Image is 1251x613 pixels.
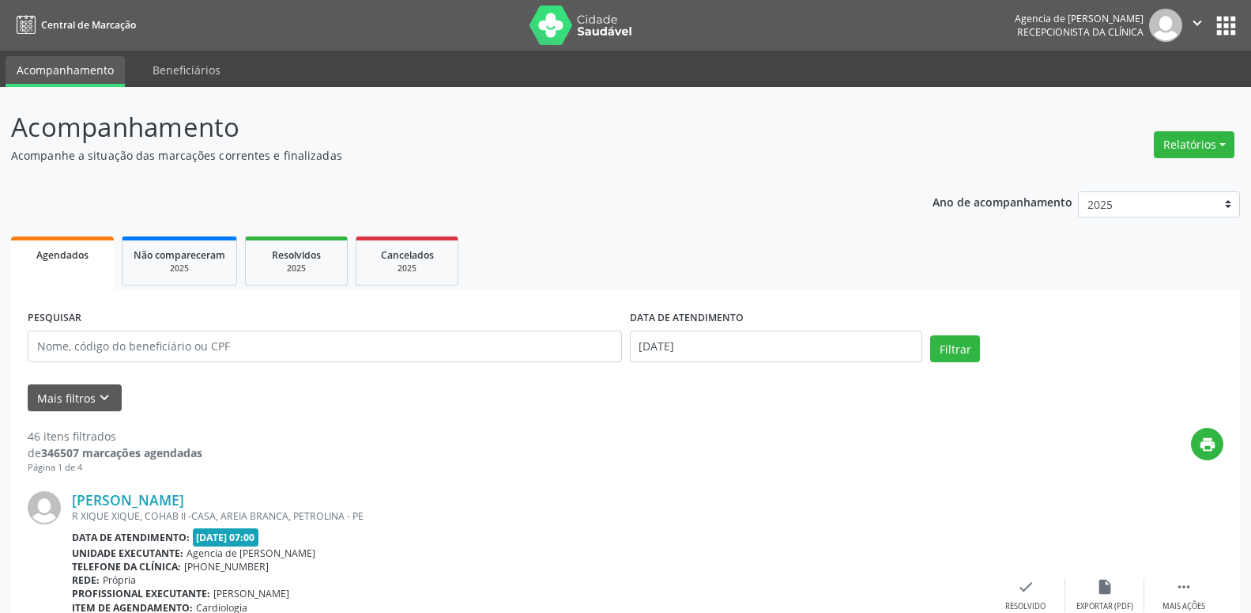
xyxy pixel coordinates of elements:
[134,248,225,262] span: Não compareceram
[141,56,232,84] a: Beneficiários
[103,573,136,587] span: Própria
[1005,601,1046,612] div: Resolvido
[630,306,744,331] label: DATA DE ATENDIMENTO
[72,547,183,560] b: Unidade executante:
[96,389,113,407] i: keyboard_arrow_down
[1182,9,1212,42] button: 
[28,428,202,445] div: 46 itens filtrados
[41,445,202,460] strong: 346507 marcações agendadas
[1162,601,1205,612] div: Mais ações
[184,560,269,573] span: [PHONE_NUMBER]
[41,18,136,32] span: Central de Marcação
[1154,131,1234,158] button: Relatórios
[367,263,447,274] div: 2025
[72,491,184,509] a: [PERSON_NAME]
[933,191,1072,211] p: Ano de acompanhamento
[28,445,202,461] div: de
[193,528,259,547] span: [DATE] 07:00
[1017,578,1034,596] i: check
[187,547,315,560] span: Agencia de [PERSON_NAME]
[1015,12,1144,25] div: Agencia de [PERSON_NAME]
[272,248,321,262] span: Resolvidos
[1076,601,1133,612] div: Exportar (PDF)
[72,531,190,544] b: Data de atendimento:
[72,587,210,600] b: Profissional executante:
[1017,25,1144,39] span: Recepcionista da clínica
[28,491,61,524] img: img
[28,331,622,362] input: Nome, código do beneficiário ou CPF
[381,248,434,262] span: Cancelados
[28,306,81,331] label: PESQUISAR
[1212,12,1240,40] button: apps
[630,331,923,362] input: Selecione um intervalo
[72,573,100,587] b: Rede:
[1199,436,1216,453] i: print
[72,560,181,573] b: Telefone da clínica:
[1149,9,1182,42] img: img
[11,147,872,164] p: Acompanhe a situação das marcações correntes e finalizadas
[134,263,225,274] div: 2025
[28,384,122,412] button: Mais filtroskeyboard_arrow_down
[1096,578,1113,596] i: insert_drive_file
[1175,578,1193,596] i: 
[28,461,202,475] div: Página 1 de 4
[6,56,125,87] a: Acompanhamento
[11,12,136,38] a: Central de Marcação
[213,587,289,600] span: [PERSON_NAME]
[1191,428,1223,460] button: print
[1189,14,1206,32] i: 
[11,108,872,147] p: Acompanhamento
[257,263,336,274] div: 2025
[36,248,89,262] span: Agendados
[930,335,980,362] button: Filtrar
[72,509,986,523] div: R XIQUE XIQUE, COHAB II -CASA, AREIA BRANCA, PETROLINA - PE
